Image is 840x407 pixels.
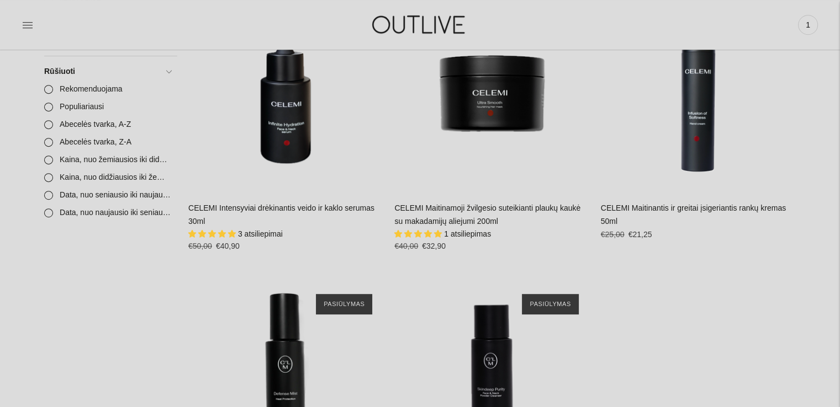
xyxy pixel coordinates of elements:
span: €40,90 [216,242,240,250]
span: 5.00 stars [394,229,444,238]
a: Abecelės tvarka, A-Z [38,116,177,133]
span: 3 atsiliepimai [238,229,283,238]
a: Kaina, nuo didžiausios iki žemiausios [38,169,177,186]
span: 1 [800,17,816,33]
span: €32,90 [422,242,446,250]
a: CELEMI Maitinantis ir greitai įsigeriantis rankų kremas 50ml [601,203,786,226]
img: OUTLIVE [351,6,489,44]
a: Data, nuo seniausio iki naujausio [38,186,177,204]
a: CELEMI Maitinamoji žvilgesio suteikianti plaukų kaukė su makadamijų aliejumi 200ml [394,203,580,226]
a: Rekomenduojama [38,81,177,98]
s: €50,00 [188,242,212,250]
span: 1 atsiliepimas [444,229,491,238]
span: €21,25 [628,230,652,239]
a: Abecelės tvarka, Z-A [38,133,177,151]
a: Kaina, nuo žemiausios iki didžiausios [38,151,177,169]
a: CELEMI Intensyviai drėkinantis veido ir kaklo serumas 30ml [188,203,374,226]
span: 5.00 stars [188,229,238,238]
a: Populiariausi [38,98,177,116]
s: €25,00 [601,230,625,239]
a: Data, nuo naujausio iki seniausio [38,204,177,222]
a: Rūšiuoti [38,63,177,81]
s: €40,00 [394,242,418,250]
a: 1 [798,13,818,37]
